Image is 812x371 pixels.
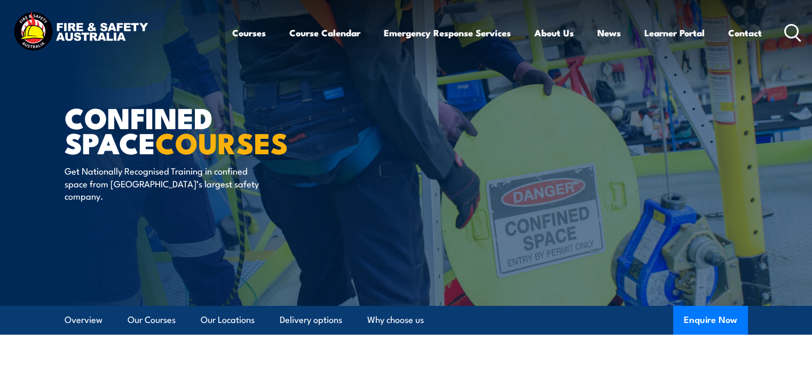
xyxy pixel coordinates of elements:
[155,120,288,164] strong: COURSES
[232,19,266,47] a: Courses
[280,306,342,334] a: Delivery options
[673,306,748,335] button: Enquire Now
[65,306,103,334] a: Overview
[367,306,424,334] a: Why choose us
[534,19,574,47] a: About Us
[289,19,360,47] a: Course Calendar
[728,19,762,47] a: Contact
[128,306,176,334] a: Our Courses
[644,19,705,47] a: Learner Portal
[384,19,511,47] a: Emergency Response Services
[65,105,328,154] h1: Confined Space
[65,164,259,202] p: Get Nationally Recognised Training in confined space from [GEOGRAPHIC_DATA]’s largest safety comp...
[201,306,255,334] a: Our Locations
[597,19,621,47] a: News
